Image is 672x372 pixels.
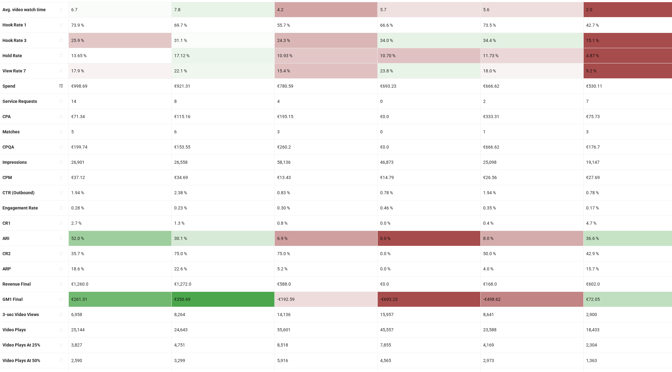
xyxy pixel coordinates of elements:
div: 2,973 [481,353,583,368]
span: sort-ascending [59,175,63,180]
div: 50.0 % [481,246,583,261]
div: 0.30 % [275,200,377,215]
div: 14,136 [275,307,377,322]
div: 25,144 [69,322,171,337]
div: 15.4 % [275,63,377,78]
b: GM1 Final [2,297,23,302]
div: €780.59 [275,79,377,94]
div: 69.7 % [172,17,274,32]
b: Engagement Rate [2,205,38,210]
span: sort-ascending [59,297,63,301]
span: sort-ascending [59,114,63,119]
div: €0.0 [378,109,480,124]
span: sort-ascending [59,221,63,225]
div: 31.1 % [172,33,274,48]
div: €71.34 [69,109,171,124]
span: sort-ascending [59,267,63,271]
span: sort-ascending [59,160,63,164]
div: 2,590 [69,353,171,368]
div: 0.8 % [275,216,377,231]
b: CPM [2,175,12,180]
b: Hook Rate 3 [2,38,26,43]
div: €260.2 [275,140,377,154]
div: €693.23 [378,79,480,94]
div: €115.16 [172,109,274,124]
div: 6,958 [69,307,171,322]
div: -€693.23 [378,292,480,307]
div: 1.3 % [172,216,274,231]
b: ARI [2,236,9,241]
div: 26,558 [172,155,274,170]
div: 26,901 [69,155,171,170]
div: 2.7 % [69,216,171,231]
div: €199.74 [69,140,171,154]
span: sort-ascending [59,206,63,210]
div: €666.62 [481,140,583,154]
div: 2 [481,94,583,109]
div: €261.31 [69,292,171,307]
div: 66.6 % [378,17,480,32]
span: sort-ascending [59,38,63,42]
div: €1,260.0 [69,277,171,292]
div: €921.31 [172,79,274,94]
div: 10.70 % [378,48,480,63]
b: CPQA [2,145,14,149]
span: sort-ascending [59,99,63,103]
b: Service Requests [2,99,37,104]
b: Video Plays [2,327,26,332]
div: 30.1 % [172,231,274,246]
div: €13.43 [275,170,377,185]
span: sort-ascending [59,7,63,12]
span: sort-ascending [59,251,63,256]
div: 18.6 % [69,261,171,276]
div: 8,518 [275,338,377,352]
div: 75.0 % [172,246,274,261]
b: Hook Rate 1 [2,22,26,27]
div: €1,272.0 [172,277,274,292]
div: €588.0 [275,277,377,292]
div: 24.3 % [275,33,377,48]
div: 5.7 [378,2,480,17]
div: -€498.62 [481,292,583,307]
b: Video Plays At 25% [2,342,40,347]
span: sort-ascending [59,343,63,347]
div: 13.65 % [69,48,171,63]
b: CPA [2,114,11,119]
div: 17.12 % [172,48,274,63]
span: sort-ascending [59,282,63,286]
div: 4,169 [481,338,583,352]
div: 5,916 [275,353,377,368]
div: 52.0 % [69,231,171,246]
div: -€192.59 [275,292,377,307]
div: 55.7 % [275,17,377,32]
div: 34.4 % [481,33,583,48]
div: 8,264 [172,307,274,322]
span: sort-ascending [59,130,63,134]
span: sort-ascending [59,312,63,317]
div: 0.46 % [378,200,480,215]
div: 8 [172,94,274,109]
div: 3,827 [69,338,171,352]
div: 22.6 % [172,261,274,276]
div: 6 [172,124,274,139]
div: 7.8 [172,2,274,17]
div: 0.78 % [378,185,480,200]
div: 11.73 % [481,48,583,63]
div: €26.56 [481,170,583,185]
span: sort-ascending [59,328,63,332]
div: 58,136 [275,155,377,170]
b: Revenue Final [2,282,31,287]
div: €14.79 [378,170,480,185]
b: View Rate 7 [2,68,26,73]
b: Hold Rate [2,53,22,58]
div: 0.28 % [69,200,171,215]
div: €153.55 [172,140,274,154]
b: CR1 [2,221,11,226]
div: 5.2 % [275,261,377,276]
div: 23,588 [481,322,583,337]
div: 73.5 % [481,17,583,32]
div: 0.0 % [378,261,480,276]
b: CTR (Outbound) [2,190,35,195]
div: 8,641 [481,307,583,322]
div: 73.9 % [69,17,171,32]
